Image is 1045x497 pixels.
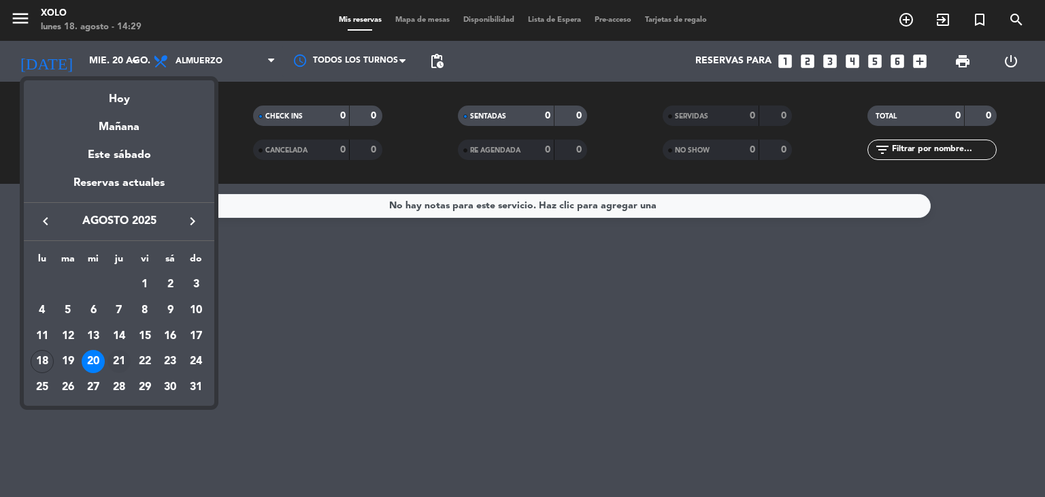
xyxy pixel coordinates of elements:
td: 18 de agosto de 2025 [29,349,55,374]
td: 19 de agosto de 2025 [55,349,81,374]
td: 14 de agosto de 2025 [106,323,132,349]
div: 2 [159,273,182,296]
td: 11 de agosto de 2025 [29,323,55,349]
div: 11 [31,325,54,348]
button: keyboard_arrow_right [180,212,205,230]
div: 16 [159,325,182,348]
td: 30 de agosto de 2025 [158,374,184,400]
div: 28 [107,376,131,399]
td: 25 de agosto de 2025 [29,374,55,400]
td: AGO. [29,272,132,298]
div: 3 [184,273,208,296]
div: 4 [31,299,54,322]
div: Este sábado [24,136,214,174]
div: 10 [184,299,208,322]
div: 1 [133,273,156,296]
div: 8 [133,299,156,322]
td: 24 de agosto de 2025 [183,349,209,374]
div: 13 [82,325,105,348]
td: 6 de agosto de 2025 [80,298,106,323]
th: jueves [106,251,132,272]
div: 20 [82,350,105,373]
div: 19 [56,350,80,373]
div: 24 [184,350,208,373]
th: domingo [183,251,209,272]
td: 29 de agosto de 2025 [132,374,158,400]
div: 30 [159,376,182,399]
th: sábado [158,251,184,272]
div: 21 [107,350,131,373]
td: 23 de agosto de 2025 [158,349,184,374]
div: 7 [107,299,131,322]
i: keyboard_arrow_left [37,213,54,229]
div: 29 [133,376,156,399]
td: 4 de agosto de 2025 [29,298,55,323]
div: 17 [184,325,208,348]
td: 31 de agosto de 2025 [183,374,209,400]
td: 28 de agosto de 2025 [106,374,132,400]
td: 8 de agosto de 2025 [132,298,158,323]
td: 2 de agosto de 2025 [158,272,184,298]
div: 12 [56,325,80,348]
th: lunes [29,251,55,272]
div: 14 [107,325,131,348]
td: 27 de agosto de 2025 [80,374,106,400]
td: 12 de agosto de 2025 [55,323,81,349]
div: 26 [56,376,80,399]
td: 21 de agosto de 2025 [106,349,132,374]
div: 22 [133,350,156,373]
td: 9 de agosto de 2025 [158,298,184,323]
td: 20 de agosto de 2025 [80,349,106,374]
th: viernes [132,251,158,272]
div: Reservas actuales [24,174,214,202]
div: 9 [159,299,182,322]
td: 17 de agosto de 2025 [183,323,209,349]
div: 27 [82,376,105,399]
button: keyboard_arrow_left [33,212,58,230]
i: keyboard_arrow_right [184,213,201,229]
td: 7 de agosto de 2025 [106,298,132,323]
div: 6 [82,299,105,322]
td: 22 de agosto de 2025 [132,349,158,374]
th: martes [55,251,81,272]
div: 18 [31,350,54,373]
td: 26 de agosto de 2025 [55,374,81,400]
div: 31 [184,376,208,399]
th: miércoles [80,251,106,272]
td: 10 de agosto de 2025 [183,298,209,323]
div: 5 [56,299,80,322]
div: 15 [133,325,156,348]
div: Mañana [24,108,214,136]
td: 5 de agosto de 2025 [55,298,81,323]
td: 1 de agosto de 2025 [132,272,158,298]
span: agosto 2025 [58,212,180,230]
td: 13 de agosto de 2025 [80,323,106,349]
div: 23 [159,350,182,373]
div: 25 [31,376,54,399]
div: Hoy [24,80,214,108]
td: 15 de agosto de 2025 [132,323,158,349]
td: 3 de agosto de 2025 [183,272,209,298]
td: 16 de agosto de 2025 [158,323,184,349]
